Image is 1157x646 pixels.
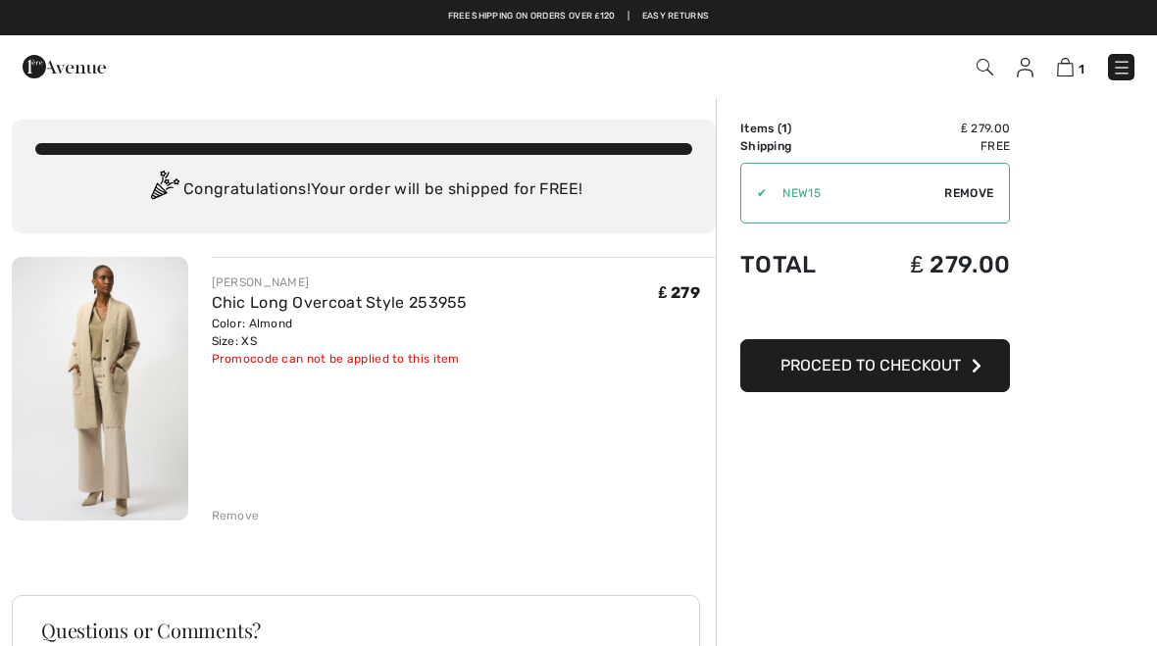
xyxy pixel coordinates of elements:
[659,283,700,302] span: ₤ 279
[857,231,1010,298] td: ₤ 279.00
[144,171,183,210] img: Congratulation2.svg
[212,507,260,524] div: Remove
[642,10,710,24] a: Easy Returns
[977,59,993,75] img: Search
[12,257,188,521] img: Chic Long Overcoat Style 253955
[857,120,1010,137] td: ₤ 279.00
[740,137,857,155] td: Shipping
[448,10,616,24] a: Free shipping on orders over ₤120
[1079,62,1084,76] span: 1
[741,184,767,202] div: ✔
[767,164,944,223] input: Promo code
[212,273,468,291] div: [PERSON_NAME]
[1057,58,1074,76] img: Shopping Bag
[212,293,468,312] a: Chic Long Overcoat Style 253955
[944,184,993,202] span: Remove
[857,137,1010,155] td: Free
[740,298,1010,332] iframe: PayPal
[1057,55,1084,78] a: 1
[212,350,468,368] div: Promocode can not be applied to this item
[740,339,1010,392] button: Proceed to Checkout
[780,356,961,374] span: Proceed to Checkout
[1112,58,1132,77] img: Menu
[740,120,857,137] td: Items ( )
[23,47,106,86] img: 1ère Avenue
[781,122,787,135] span: 1
[41,621,671,640] h3: Questions or Comments?
[212,315,468,350] div: Color: Almond Size: XS
[740,231,857,298] td: Total
[628,10,629,24] span: |
[1017,58,1033,77] img: My Info
[35,171,692,210] div: Congratulations! Your order will be shipped for FREE!
[23,56,106,75] a: 1ère Avenue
